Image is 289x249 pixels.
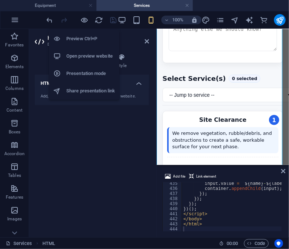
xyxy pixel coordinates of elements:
p: Features [6,194,23,200]
nav: breadcrumb [42,239,55,248]
h4: Style [94,54,149,69]
span: Code [247,239,265,248]
div: 442 [163,216,182,221]
i: On resize automatically adjust zoom level to fit chosen device. [191,17,198,23]
p: Accordion [4,151,25,157]
i: Reload page [95,16,103,24]
button: commerce [260,16,268,24]
h4: Services [96,1,193,9]
i: AI Writer [245,16,254,24]
i: Pages (Ctrl+Alt+S) [216,16,225,24]
h6: Share presentation link [66,87,115,95]
span: Link element [196,172,216,181]
button: pages [216,16,225,24]
div: 437 [163,191,182,196]
button: 100% [161,16,187,24]
h4: HTML [35,54,94,69]
button: Link element [188,172,217,181]
div: 443 [163,221,182,227]
p: Boxes [9,129,21,135]
a: Click to cancel selection. Double-click to open Pages [6,239,32,248]
h6: 100% [172,16,184,24]
h3: Element #ed-1016026716 [48,41,135,48]
div: 440 [163,206,182,211]
h6: Open preview website [66,52,115,61]
p: Content [7,107,22,113]
h6: Presentation mode [66,69,115,78]
div: 435 [163,181,182,186]
h2: HTML [48,35,149,41]
button: Add file [164,172,186,181]
button: reload [95,16,103,24]
span: 00 00 [227,239,238,248]
button: Usercentrics [274,239,283,248]
button: text_generator [245,16,254,24]
span: : [232,241,233,246]
div: Add, edit, and format HTML directly on the website. [41,94,143,100]
i: Design (Ctrl+Alt+Y) [202,16,210,24]
i: Publish [276,16,284,24]
i: Navigator [231,16,239,24]
div: 436 [163,186,182,191]
p: Favorites [5,42,24,48]
span: Click to select. Double-click to edit [42,239,55,248]
p: Tables [8,173,21,178]
div: 444 [163,227,182,232]
button: Code [244,239,269,248]
h4: HTML [35,75,149,88]
p: Elements [5,64,24,70]
div: 439 [163,201,182,206]
button: design [202,16,210,24]
button: undo [45,16,54,24]
span: Add file [173,172,185,181]
i: Commerce [260,16,268,24]
p: Columns [5,86,24,91]
div: 438 [163,196,182,201]
div: 441 [163,211,182,216]
button: publish [274,14,286,26]
h6: Preview Ctrl+P [66,34,115,43]
p: Images [7,216,22,222]
button: navigator [231,16,239,24]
